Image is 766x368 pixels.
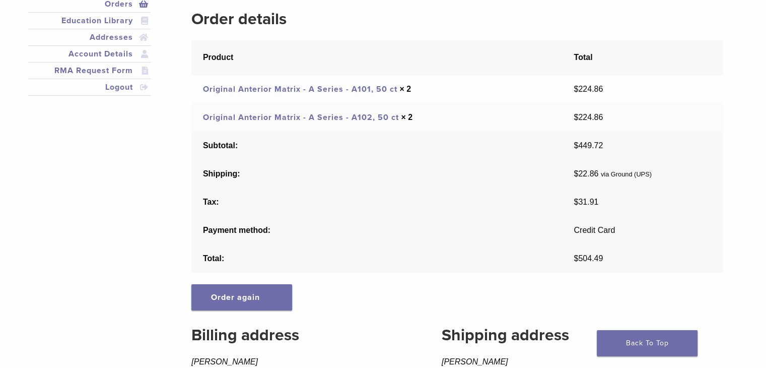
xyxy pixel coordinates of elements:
h2: Order details [191,7,723,31]
span: $ [574,113,578,121]
small: via Ground (UPS) [601,170,652,178]
strong: × 2 [399,85,411,93]
a: Original Anterior Matrix - A Series - A101, 50 ct [203,84,397,94]
th: Shipping: [191,160,563,188]
span: $ [574,85,578,93]
strong: × 2 [401,113,412,121]
a: Addresses [30,31,149,43]
a: Back To Top [597,330,698,356]
th: Total [563,40,723,75]
a: RMA Request Form [30,65,149,77]
span: 504.49 [574,254,603,263]
th: Product [191,40,563,75]
h2: Shipping address [442,323,723,347]
bdi: 224.86 [574,113,603,121]
a: Original Anterior Matrix - A Series - A102, 50 ct [203,112,399,122]
td: Credit Card [563,216,723,244]
a: Order again [191,284,292,311]
span: 449.72 [574,141,603,150]
span: $ [574,141,578,150]
span: $ [574,169,578,178]
span: 31.91 [574,198,598,206]
span: $ [574,254,578,263]
th: Payment method: [191,216,563,244]
th: Subtotal: [191,132,563,160]
th: Tax: [191,188,563,216]
h2: Billing address [191,323,410,347]
a: Logout [30,81,149,93]
span: 22.86 [574,169,598,178]
a: Account Details [30,48,149,60]
span: $ [574,198,578,206]
bdi: 224.86 [574,85,603,93]
a: Education Library [30,15,149,27]
th: Total: [191,244,563,273]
